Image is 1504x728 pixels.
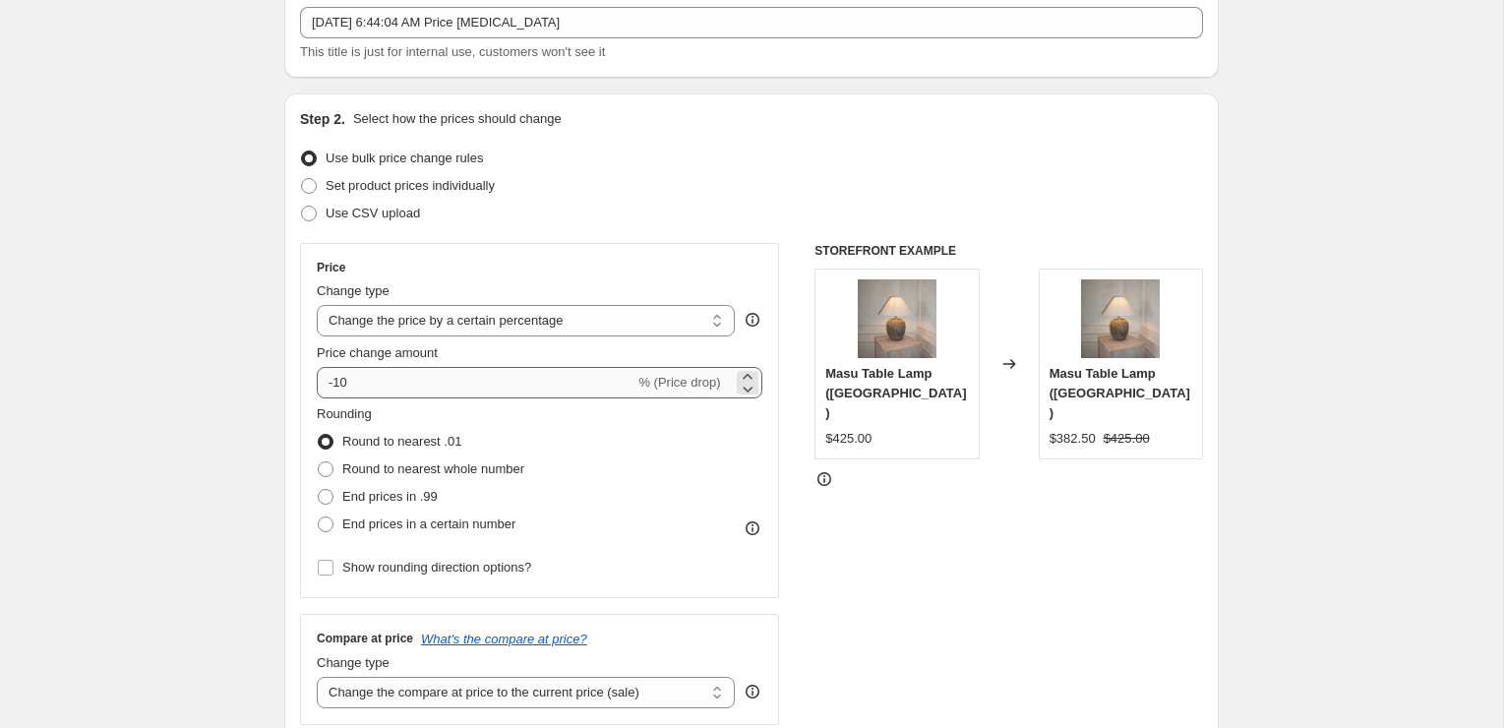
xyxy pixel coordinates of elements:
[342,516,515,531] span: End prices in a certain number
[1104,431,1150,446] span: $425.00
[743,682,762,701] div: help
[858,279,936,358] img: Screenshot2023-02-17at12-01-44PM-_1-471589_80x.jpg
[353,109,562,129] p: Select how the prices should change
[317,631,413,646] h3: Compare at price
[317,283,390,298] span: Change type
[825,366,966,420] span: Masu Table Lamp ([GEOGRAPHIC_DATA])
[342,461,524,476] span: Round to nearest whole number
[814,243,1203,259] h6: STOREFRONT EXAMPLE
[342,434,461,449] span: Round to nearest .01
[300,44,605,59] span: This title is just for internal use, customers won't see it
[342,560,531,575] span: Show rounding direction options?
[342,489,438,504] span: End prices in .99
[317,406,372,421] span: Rounding
[1050,431,1096,446] span: $382.50
[317,260,345,275] h3: Price
[300,109,345,129] h2: Step 2.
[743,310,762,330] div: help
[1081,279,1160,358] img: Screenshot2023-02-17at12-01-44PM-_1-471589_80x.jpg
[317,655,390,670] span: Change type
[638,375,720,390] span: % (Price drop)
[317,367,634,398] input: -15
[317,345,438,360] span: Price change amount
[326,151,483,165] span: Use bulk price change rules
[326,178,495,193] span: Set product prices individually
[326,206,420,220] span: Use CSV upload
[1050,366,1190,420] span: Masu Table Lamp ([GEOGRAPHIC_DATA])
[825,431,872,446] span: $425.00
[421,632,587,646] button: What's the compare at price?
[300,7,1203,38] input: 30% off holiday sale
